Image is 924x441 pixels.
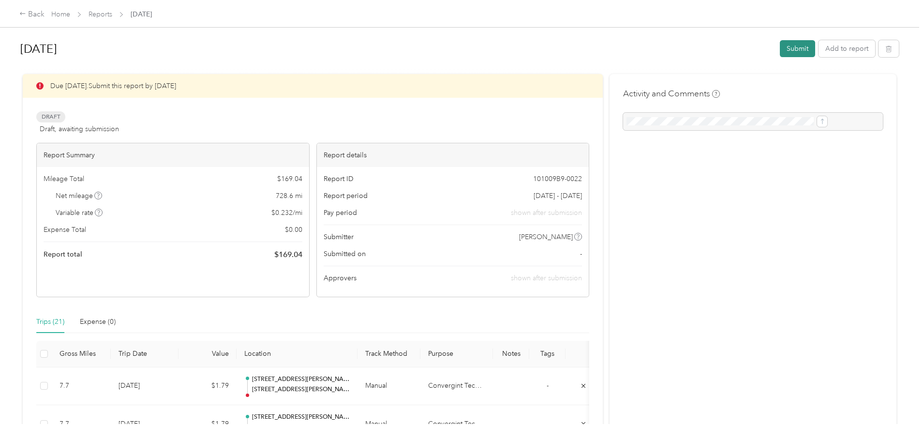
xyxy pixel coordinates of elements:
span: - [580,249,582,259]
button: Submit [780,40,815,57]
div: Back [19,9,45,20]
td: Convergint Technologies [420,367,493,406]
p: [STREET_ADDRESS][PERSON_NAME] [252,375,350,384]
p: [STREET_ADDRESS][PERSON_NAME] [252,423,350,432]
span: Draft, awaiting submission [40,124,119,134]
span: Expense Total [44,225,86,235]
button: Add to report [819,40,875,57]
span: Report total [44,249,82,259]
span: [DATE] - [DATE] [534,191,582,201]
span: [PERSON_NAME] [519,232,573,242]
th: Notes [493,341,529,367]
span: $ 0.00 [285,225,302,235]
th: Tags [529,341,566,367]
p: [STREET_ADDRESS][PERSON_NAME] [252,413,350,422]
span: Net mileage [56,191,103,201]
span: - [547,420,549,428]
a: Home [51,10,70,18]
td: $1.79 [179,367,237,406]
span: 101009B9-0022 [533,174,582,184]
span: $ 0.232 / mi [271,208,302,218]
span: shown after submission [511,274,582,282]
div: Trips (21) [36,317,64,327]
span: Report period [324,191,368,201]
a: Reports [89,10,112,18]
div: Report Summary [37,143,309,167]
td: Manual [358,367,420,406]
span: Mileage Total [44,174,84,184]
span: $ 169.04 [277,174,302,184]
span: Variable rate [56,208,103,218]
th: Gross Miles [52,341,111,367]
th: Track Method [358,341,420,367]
p: [STREET_ADDRESS][PERSON_NAME] [252,385,350,394]
td: [DATE] [111,367,179,406]
div: Report details [317,143,589,167]
th: Value [179,341,237,367]
th: Purpose [420,341,493,367]
span: [DATE] [131,9,152,19]
span: Pay period [324,208,357,218]
h4: Activity and Comments [623,88,720,100]
span: - [547,381,549,390]
span: 728.6 mi [276,191,302,201]
span: shown after submission [511,208,582,218]
td: 7.7 [52,367,111,406]
span: $ 169.04 [274,249,302,260]
span: Report ID [324,174,354,184]
th: Location [237,341,358,367]
span: Submitter [324,232,354,242]
span: Approvers [324,273,357,283]
div: Due [DATE]. Submit this report by [DATE] [23,74,603,98]
div: Expense (0) [80,317,116,327]
h1: September 2025 [20,37,773,61]
span: Submitted on [324,249,366,259]
span: Draft [36,111,65,122]
th: Trip Date [111,341,179,367]
iframe: Everlance-gr Chat Button Frame [870,387,924,441]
